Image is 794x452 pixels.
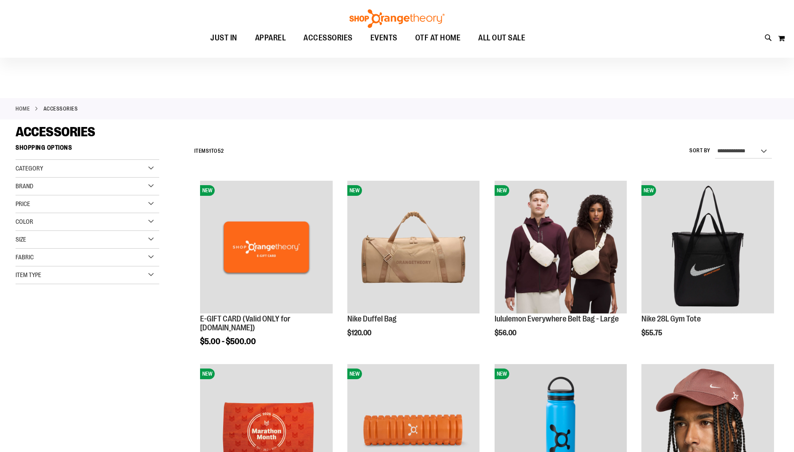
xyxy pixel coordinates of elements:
[200,337,256,346] span: $5.00 - $500.00
[370,28,397,48] span: EVENTS
[16,254,34,261] span: Fabric
[641,181,774,315] a: Nike 28L Gym ToteNEW
[347,185,362,196] span: NEW
[210,28,237,48] span: JUST IN
[641,185,656,196] span: NEW
[478,28,525,48] span: ALL OUT SALE
[200,181,333,315] a: E-GIFT CARD (Valid ONLY for ShopOrangetheory.com)NEW
[495,314,619,323] a: lululemon Everywhere Belt Bag - Large
[343,176,484,359] div: product
[490,176,632,359] div: product
[641,314,701,323] a: Nike 28L Gym Tote
[16,105,30,113] a: Home
[16,182,33,190] span: Brand
[200,314,291,332] a: E-GIFT CARD (Valid ONLY for [DOMAIN_NAME])
[16,140,159,160] strong: Shopping Options
[495,369,509,379] span: NEW
[641,181,774,313] img: Nike 28L Gym Tote
[495,185,509,196] span: NEW
[16,165,43,172] span: Category
[200,185,215,196] span: NEW
[196,176,337,368] div: product
[347,369,362,379] span: NEW
[641,329,664,337] span: $55.75
[16,218,33,225] span: Color
[347,181,480,315] a: Nike Duffel BagNEW
[637,176,778,359] div: product
[16,200,30,207] span: Price
[200,181,333,313] img: E-GIFT CARD (Valid ONLY for ShopOrangetheory.com)
[16,124,95,139] span: ACCESSORIES
[495,329,518,337] span: $56.00
[689,147,711,155] label: Sort By
[16,236,26,243] span: Size
[347,329,373,337] span: $120.00
[16,271,41,278] span: Item Type
[495,181,627,315] a: lululemon Everywhere Belt Bag - LargeNEW
[495,181,627,313] img: lululemon Everywhere Belt Bag - Large
[43,105,78,113] strong: ACCESSORIES
[255,28,286,48] span: APPAREL
[194,144,224,158] h2: Items to
[347,314,397,323] a: Nike Duffel Bag
[303,28,353,48] span: ACCESSORIES
[209,148,211,154] span: 1
[218,148,224,154] span: 52
[200,369,215,379] span: NEW
[348,9,446,28] img: Shop Orangetheory
[415,28,461,48] span: OTF AT HOME
[347,181,480,313] img: Nike Duffel Bag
